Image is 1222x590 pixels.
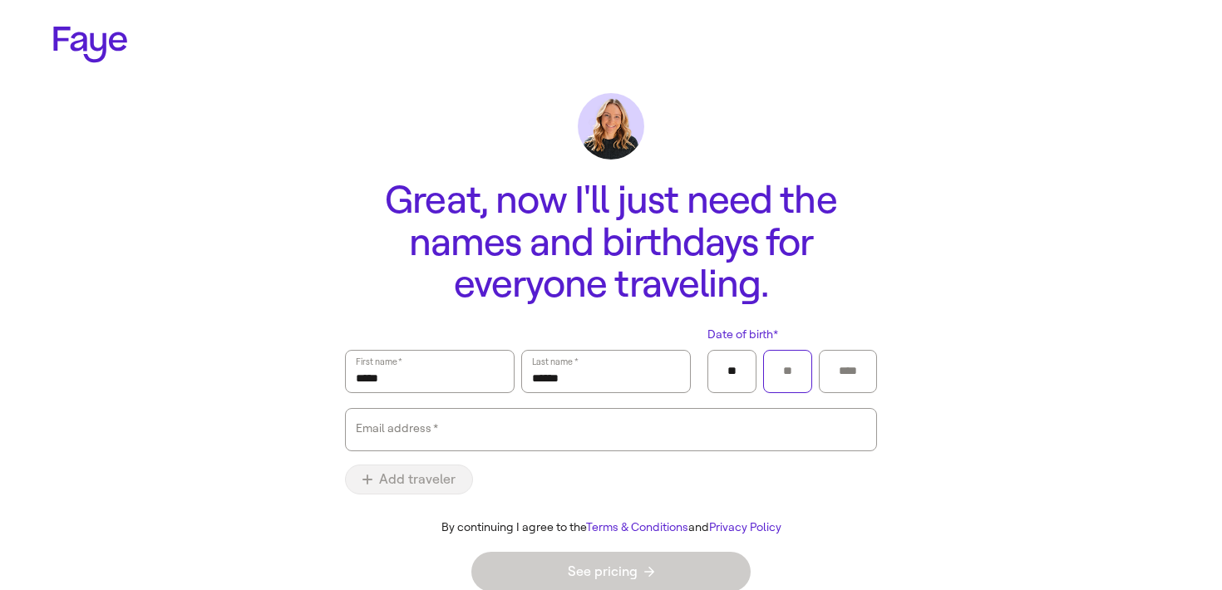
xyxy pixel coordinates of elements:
input: Year [830,359,866,384]
h1: Great, now I'll just need the names and birthdays for everyone traveling. [345,179,877,306]
button: Add traveler [345,465,473,494]
span: Add traveler [362,473,456,486]
a: Privacy Policy [709,520,781,534]
div: By continuing I agree to the and [332,521,890,535]
input: Day [774,359,801,384]
input: Month [718,359,746,384]
label: Last name [530,353,579,370]
a: Terms & Conditions [586,520,688,534]
span: See pricing [568,565,654,578]
span: Date of birth * [707,326,778,343]
label: First name [354,353,403,370]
